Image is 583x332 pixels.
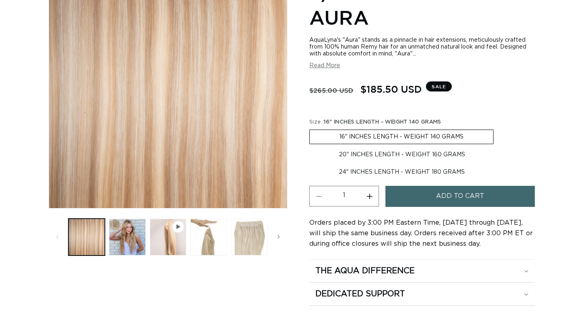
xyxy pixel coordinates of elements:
label: 16" INCHES LENGTH - WEIGHT 140 GRAMS [309,130,494,144]
button: Load image 2 in gallery view [109,219,145,255]
button: Load image 1 in gallery view [68,219,105,255]
h2: Dedicated Support [315,289,405,299]
button: Slide right [270,228,287,246]
span: 16" INCHES LENGTH - WEIGHT 140 GRAMS [324,119,441,125]
legend: Size : [309,118,442,126]
summary: The Aqua Difference [309,260,534,282]
button: Add to cart [385,186,535,206]
button: Play video 1 in gallery view [150,219,186,255]
span: Orders placed by 3:00 PM Eastern Time, [DATE] through [DATE], will ship the same business day. Or... [309,219,533,247]
button: Slide left [49,228,66,246]
label: 20" INCHES LENGTH - WEIGHT 160 GRAMS [309,148,495,162]
span: Sale [426,81,452,92]
div: AquaLyna's "Aura" stands as a pinnacle in hair extensions, meticulously crafted from 100% human R... [309,37,534,57]
span: Add to cart [436,186,484,206]
iframe: Chat Widget [543,293,583,332]
span: $185.50 USD [360,81,422,97]
button: Load image 3 in gallery view [190,219,227,255]
button: Read More [309,62,340,69]
summary: Dedicated Support [309,283,534,305]
label: 24" INCHES LENGTH - WEIGHT 180 GRAMS [309,165,494,179]
h2: The Aqua Difference [315,266,415,276]
button: Load image 4 in gallery view [231,219,268,255]
s: $265.00 USD [309,83,353,98]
